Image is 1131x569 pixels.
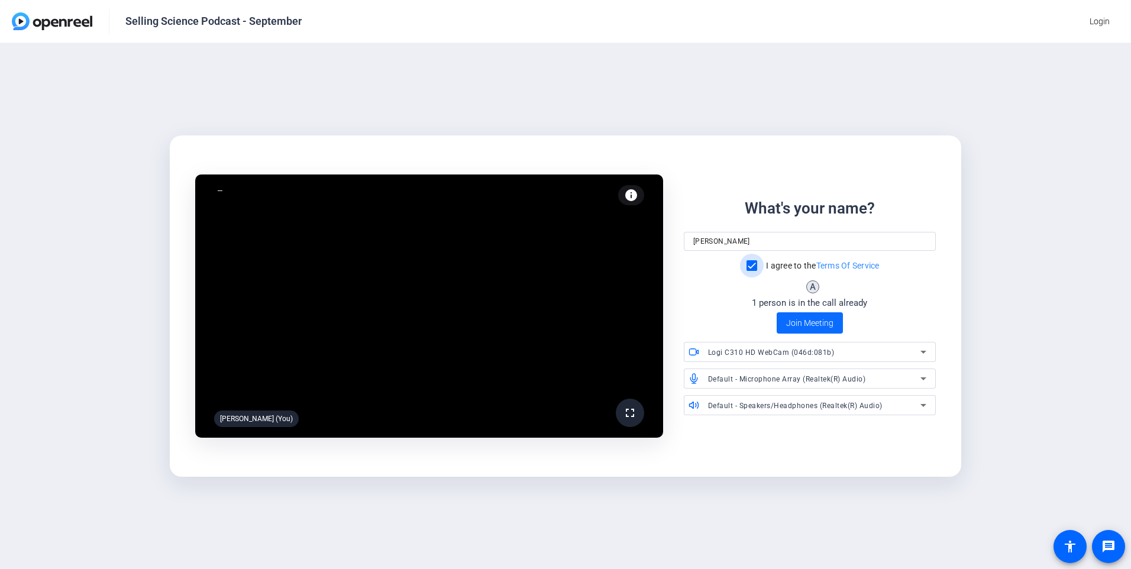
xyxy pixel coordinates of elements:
[624,188,638,202] mat-icon: info
[745,197,875,220] div: What's your name?
[1080,11,1119,32] button: Login
[12,12,92,30] img: OpenReel logo
[752,296,867,310] div: 1 person is in the call already
[125,14,302,28] div: Selling Science Podcast - September
[708,402,883,410] span: Default - Speakers/Headphones (Realtek(R) Audio)
[1090,15,1110,28] span: Login
[1063,539,1077,554] mat-icon: accessibility
[214,410,299,427] div: [PERSON_NAME] (You)
[816,261,880,270] a: Terms Of Service
[708,348,835,357] span: Logi C310 HD WebCam (046d:081b)
[708,375,866,383] span: Default - Microphone Array (Realtek(R) Audio)
[777,312,843,334] button: Join Meeting
[806,280,819,293] div: A
[693,234,926,248] input: Your name
[623,406,637,420] mat-icon: fullscreen
[786,317,833,329] span: Join Meeting
[1101,539,1116,554] mat-icon: message
[764,260,880,271] label: I agree to the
